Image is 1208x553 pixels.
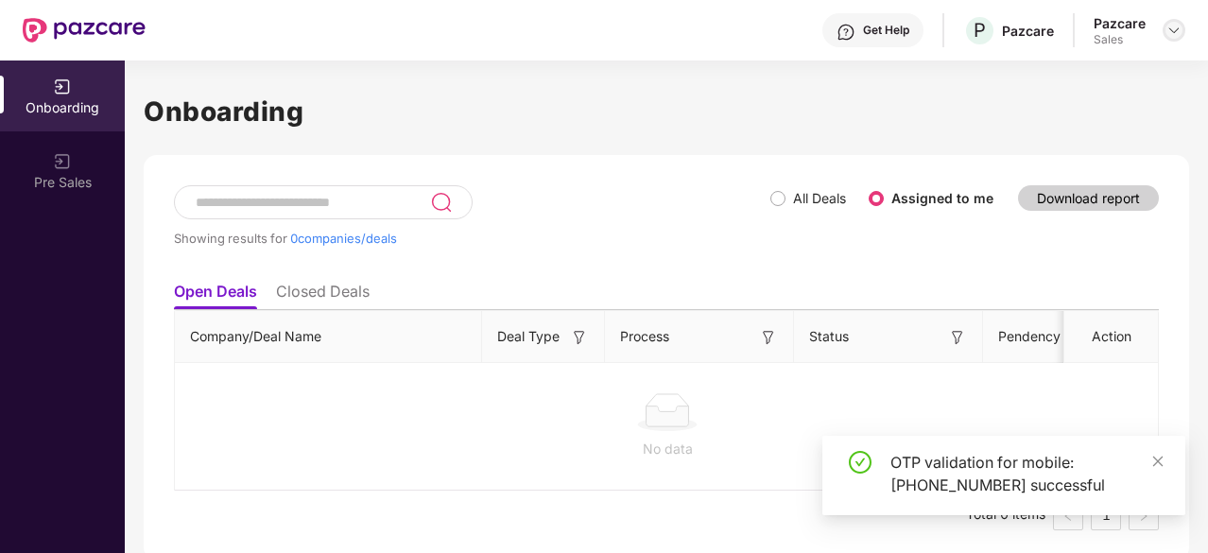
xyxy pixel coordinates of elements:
[948,328,967,347] img: svg+xml;base64,PHN2ZyB3aWR0aD0iMTYiIGhlaWdodD0iMTYiIHZpZXdCb3g9IjAgMCAxNiAxNiIgZmlsbD0ibm9uZSIgeG...
[891,190,993,206] label: Assigned to me
[53,152,72,171] img: svg+xml;base64,PHN2ZyB3aWR0aD0iMjAiIGhlaWdodD0iMjAiIHZpZXdCb3g9IjAgMCAyMCAyMCIgZmlsbD0ibm9uZSIgeG...
[174,282,257,309] li: Open Deals
[998,326,1082,347] span: Pendency On
[890,451,1163,496] div: OTP validation for mobile: [PHONE_NUMBER] successful
[1018,185,1159,211] button: Download report
[144,91,1189,132] h1: Onboarding
[497,326,560,347] span: Deal Type
[175,311,482,363] th: Company/Deal Name
[974,19,986,42] span: P
[849,451,871,474] span: check-circle
[1166,23,1182,38] img: svg+xml;base64,PHN2ZyBpZD0iRHJvcGRvd24tMzJ4MzIiIHhtbG5zPSJodHRwOi8vd3d3LnczLm9yZy8yMDAwL3N2ZyIgd2...
[863,23,909,38] div: Get Help
[1053,500,1083,530] button: left
[190,439,1145,459] div: No data
[837,23,855,42] img: svg+xml;base64,PHN2ZyBpZD0iSGVscC0zMngzMiIgeG1sbnM9Imh0dHA6Ly93d3cudzMub3JnLzIwMDAvc3ZnIiB3aWR0aD...
[1094,14,1146,32] div: Pazcare
[793,190,846,206] label: All Deals
[1002,22,1054,40] div: Pazcare
[1094,32,1146,47] div: Sales
[23,18,146,43] img: New Pazcare Logo
[1129,500,1159,530] li: Next Page
[570,328,589,347] img: svg+xml;base64,PHN2ZyB3aWR0aD0iMTYiIGhlaWdodD0iMTYiIHZpZXdCb3g9IjAgMCAxNiAxNiIgZmlsbD0ibm9uZSIgeG...
[430,191,452,214] img: svg+xml;base64,PHN2ZyB3aWR0aD0iMjQiIGhlaWdodD0iMjUiIHZpZXdCb3g9IjAgMCAyNCAyNSIgZmlsbD0ibm9uZSIgeG...
[809,326,849,347] span: Status
[53,78,72,96] img: svg+xml;base64,PHN2ZyB3aWR0aD0iMjAiIGhlaWdodD0iMjAiIHZpZXdCb3g9IjAgMCAyMCAyMCIgZmlsbD0ibm9uZSIgeG...
[620,326,669,347] span: Process
[290,231,397,246] span: 0 companies/deals
[759,328,778,347] img: svg+xml;base64,PHN2ZyB3aWR0aD0iMTYiIGhlaWdodD0iMTYiIHZpZXdCb3g9IjAgMCAxNiAxNiIgZmlsbD0ibm9uZSIgeG...
[1151,455,1165,468] span: close
[1064,311,1159,363] th: Action
[1053,500,1083,530] li: Previous Page
[276,282,370,309] li: Closed Deals
[1129,500,1159,530] button: right
[174,231,770,246] div: Showing results for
